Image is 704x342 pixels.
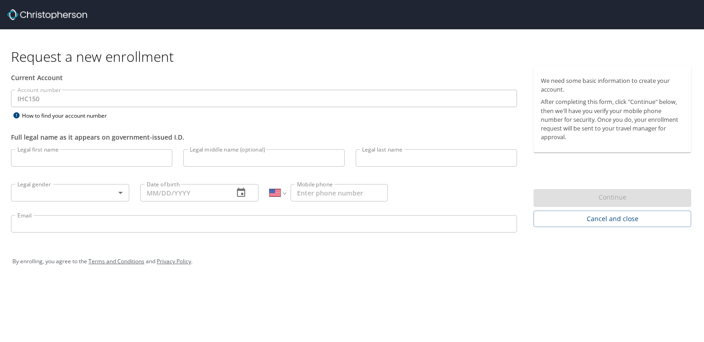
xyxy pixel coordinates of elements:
p: We need some basic information to create your account. [541,76,684,94]
input: Enter phone number [291,184,388,201]
div: How to find your account number [11,110,126,121]
div: ​ [11,184,129,201]
a: Privacy Policy [157,257,191,265]
div: Full legal name as it appears on government-issued I.D. [11,132,517,142]
button: Cancel and close [533,211,691,228]
div: By enrolling, you agree to the and . [12,250,692,273]
h1: Request a new enrollment [11,48,698,65]
input: MM/DD/YYYY [140,184,226,201]
img: cbt logo [7,9,87,20]
div: Current Account [11,73,517,82]
span: Cancel and close [541,213,684,225]
p: After completing this form, click "Continue" below, then we'll have you verify your mobile phone ... [541,98,684,141]
a: Terms and Conditions [88,257,144,265]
